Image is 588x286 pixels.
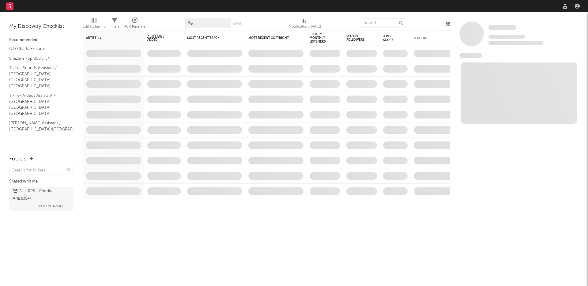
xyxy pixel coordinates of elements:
[233,22,241,25] button: Save
[9,55,67,62] a: Shazam Top 200 / CN
[488,24,516,31] a: Some Artist
[38,202,63,210] span: [PERSON_NAME]
[124,15,145,33] div: A&R Pipeline
[9,23,73,30] div: My Discovery Checklist
[310,32,331,43] div: Spotify Monthly Listeners
[86,36,132,40] div: Artist
[9,65,67,89] a: TikTok Sounds Assistant / [GEOGRAPHIC_DATA], [GEOGRAPHIC_DATA], [GEOGRAPHIC_DATA]
[488,35,525,39] span: Tracking Since: [DATE]
[383,35,398,42] div: Jump Score
[83,15,105,33] div: Edit Columns
[110,15,119,33] div: Filters
[9,120,136,132] a: [PERSON_NAME] Assistant / [GEOGRAPHIC_DATA]/[GEOGRAPHIC_DATA]/[GEOGRAPHIC_DATA]
[124,23,145,30] div: A&R Pipeline
[346,34,368,42] div: Spotify Followers
[9,178,73,185] div: Shared with Me
[459,53,482,58] span: News Feed
[13,188,68,202] div: Asia RPS - Priority Artists ( 54 )
[289,15,321,33] div: Notifications (Artist)
[9,92,67,117] a: TikTok Videos Assistant / [GEOGRAPHIC_DATA], [GEOGRAPHIC_DATA], [GEOGRAPHIC_DATA]
[360,18,406,28] input: Search...
[488,25,516,30] span: Some Artist
[147,34,172,42] span: 7-Day Fans Added
[9,36,73,44] div: Recommended
[9,187,73,211] a: Asia RPS - Priority Artists(54)[PERSON_NAME]
[488,41,543,45] span: 0 fans last week
[414,36,460,40] div: Folders
[110,23,119,30] div: Filters
[9,156,27,163] div: Folders
[248,36,294,40] div: Most Recent Copyright
[187,36,233,40] div: Most Recent Track
[9,45,67,52] a: QQ Charts Explorer
[289,23,321,30] div: Notifications (Artist)
[9,166,73,175] input: Search for folders...
[83,23,105,30] div: Edit Columns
